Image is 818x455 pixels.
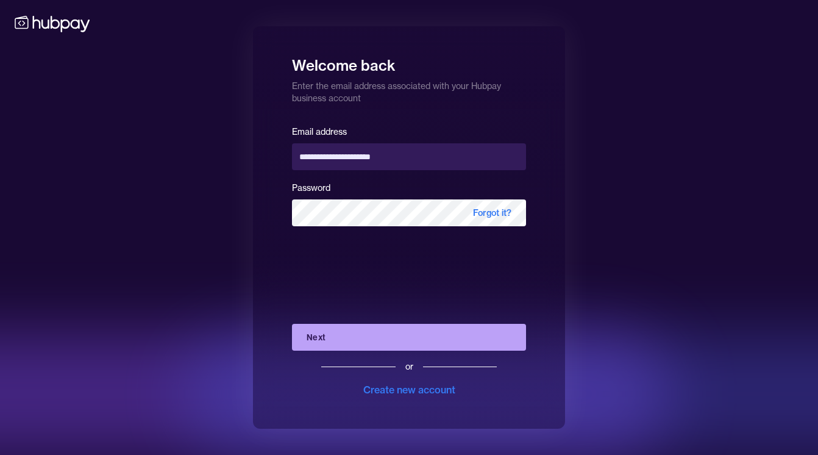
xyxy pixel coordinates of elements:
label: Email address [292,126,347,137]
div: Create new account [363,382,455,397]
button: Next [292,324,526,351]
div: or [405,360,413,373]
p: Enter the email address associated with your Hubpay business account [292,75,526,104]
span: Forgot it? [458,199,526,226]
label: Password [292,182,330,193]
h1: Welcome back [292,48,526,75]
